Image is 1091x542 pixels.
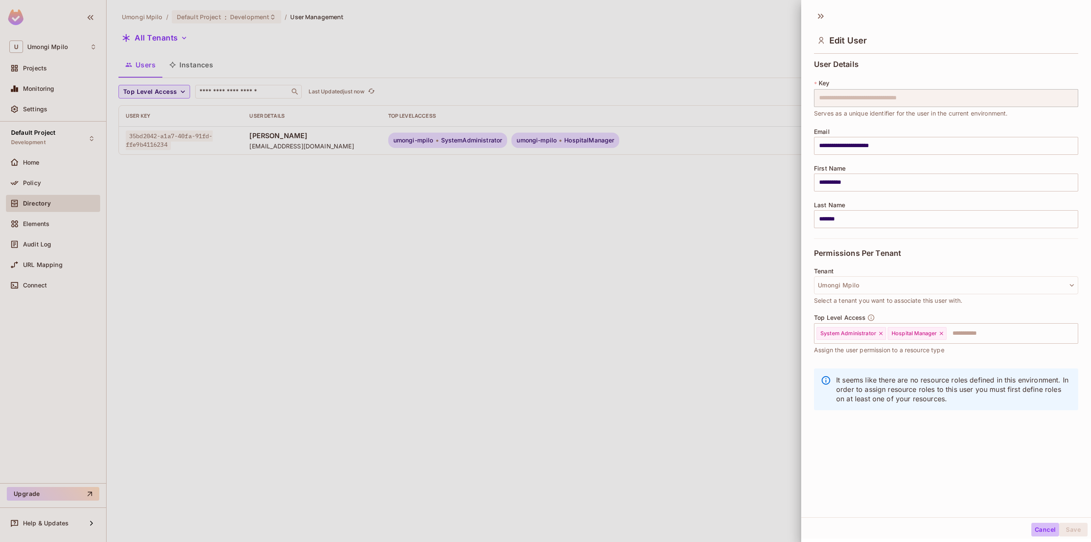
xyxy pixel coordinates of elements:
[814,249,901,258] span: Permissions Per Tenant
[814,128,830,135] span: Email
[829,35,867,46] span: Edit User
[814,345,944,355] span: Assign the user permission to a resource type
[1031,523,1059,536] button: Cancel
[1074,332,1075,334] button: Open
[814,60,859,69] span: User Details
[814,165,846,172] span: First Name
[819,80,829,87] span: Key
[814,109,1008,118] span: Serves as a unique identifier for the user in the current environment.
[814,202,845,209] span: Last Name
[892,330,937,337] span: Hospital Manager
[814,276,1078,294] button: Umongi Mpilo
[888,327,947,340] div: Hospital Manager
[814,314,866,321] span: Top Level Access
[814,268,834,275] span: Tenant
[1059,523,1088,536] button: Save
[817,327,886,340] div: System Administrator
[814,296,962,305] span: Select a tenant you want to associate this user with.
[836,375,1071,403] p: It seems like there are no resource roles defined in this environment. In order to assign resourc...
[820,330,876,337] span: System Administrator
